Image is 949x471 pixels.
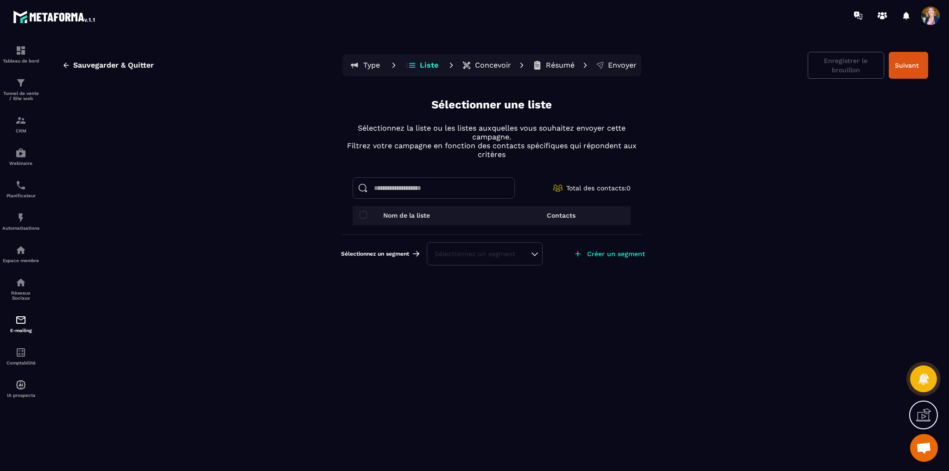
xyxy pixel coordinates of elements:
img: automations [15,245,26,256]
p: Tunnel de vente / Site web [2,91,39,101]
p: Planificateur [2,193,39,198]
a: formationformationTableau de bord [2,38,39,70]
p: Créer un segment [587,250,645,257]
img: accountant [15,347,26,358]
a: social-networksocial-networkRéseaux Sociaux [2,270,39,308]
p: Sélectionner une liste [431,97,552,113]
a: automationsautomationsAutomatisations [2,205,39,238]
button: Type [344,56,386,75]
img: formation [15,77,26,88]
p: Automatisations [2,226,39,231]
button: Suivant [889,52,928,79]
p: Réseaux Sociaux [2,290,39,301]
p: Liste [420,61,438,70]
p: Envoyer [608,61,637,70]
p: Nom de la liste [383,212,430,219]
img: formation [15,45,26,56]
span: Total des contacts: 0 [566,184,631,192]
p: Type [363,61,380,70]
p: IA prospects [2,393,39,398]
p: Webinaire [2,161,39,166]
img: email [15,314,26,326]
img: logo [13,8,96,25]
a: formationformationTunnel de vente / Site web [2,70,39,108]
img: scheduler [15,180,26,191]
button: Résumé [530,56,577,75]
p: Tableau de bord [2,58,39,63]
button: Concevoir [459,56,514,75]
img: automations [15,379,26,390]
a: schedulerschedulerPlanificateur [2,173,39,205]
p: Sélectionnez la liste ou les listes auxquelles vous souhaitez envoyer cette campagne. [341,124,642,141]
p: Résumé [546,61,575,70]
p: Concevoir [475,61,511,70]
p: E-mailing [2,328,39,333]
img: formation [15,115,26,126]
p: Filtrez votre campagne en fonction des contacts spécifiques qui répondent aux critères [341,141,642,159]
img: automations [15,147,26,158]
a: accountantaccountantComptabilité [2,340,39,372]
a: automationsautomationsWebinaire [2,140,39,173]
a: emailemailE-mailing [2,308,39,340]
a: formationformationCRM [2,108,39,140]
span: Sauvegarder & Quitter [73,61,154,70]
p: CRM [2,128,39,133]
a: Ouvrir le chat [910,434,938,462]
button: Envoyer [593,56,639,75]
span: Sélectionnez un segment [341,250,409,257]
button: Sauvegarder & Quitter [55,57,161,74]
p: Espace membre [2,258,39,263]
button: Liste [402,56,443,75]
a: automationsautomationsEspace membre [2,238,39,270]
p: Comptabilité [2,360,39,365]
img: social-network [15,277,26,288]
img: automations [15,212,26,223]
p: Contacts [547,212,576,219]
